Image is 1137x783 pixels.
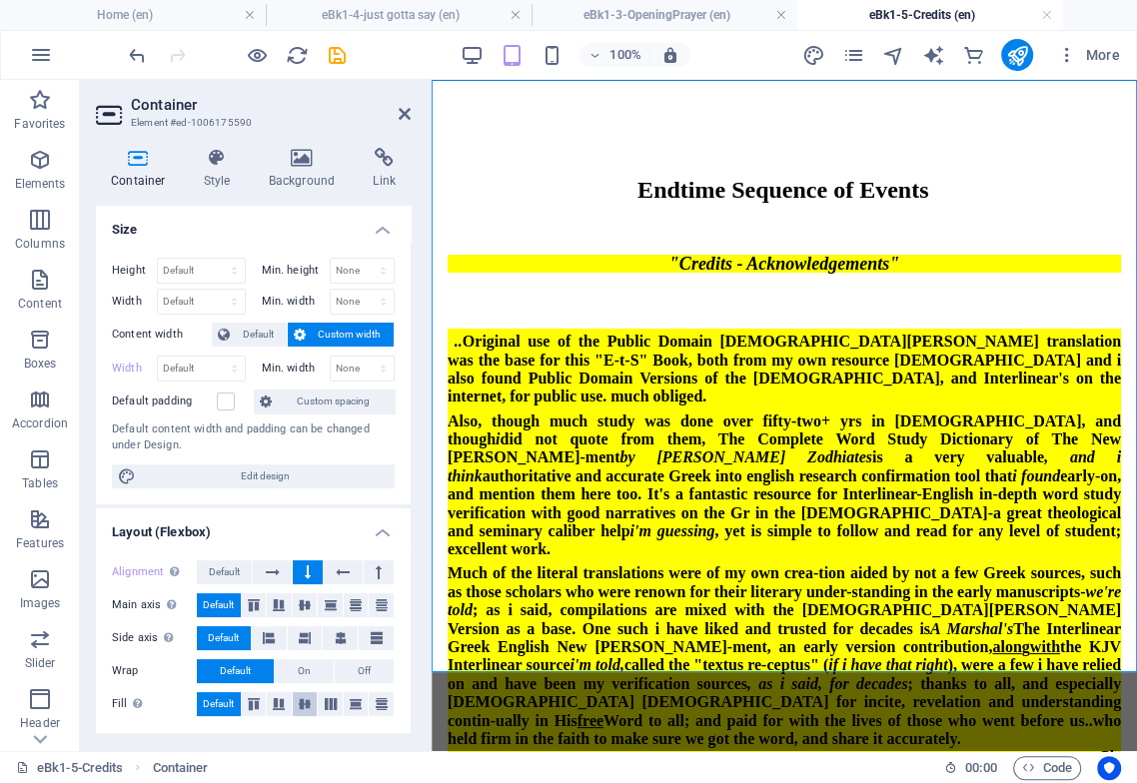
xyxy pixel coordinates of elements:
h4: Size [96,206,411,242]
span: Default [203,692,234,716]
button: design [801,43,825,67]
label: Main axis [112,593,197,617]
label: Side axis [112,626,197,650]
h4: Container [96,148,189,190]
span: Custom spacing [278,390,389,413]
label: Alignment [112,560,197,584]
i: Design (Ctrl+Alt+Y) [801,44,824,67]
span: Default [208,626,239,650]
i: Undo: Change orientation (Ctrl+Z) [126,44,149,67]
span: Default [203,593,234,617]
p: Favorites [14,116,65,132]
i: Navigator [881,44,904,67]
button: Default [197,560,252,584]
p: Columns [15,236,65,252]
i: Commerce [961,44,984,67]
p: Header [20,715,60,731]
button: reload [285,43,309,67]
button: Default [212,323,287,347]
i: AI Writer [921,44,944,67]
i: On resize automatically adjust zoom level to fit chosen device. [661,46,679,64]
h4: Link [358,148,411,190]
button: 100% [579,43,650,67]
button: Click here to leave preview mode and continue editing [245,43,269,67]
h3: Element #ed-1006175590 [131,114,371,132]
label: Height [112,265,157,276]
button: More [1049,39,1128,71]
button: Default [197,659,274,683]
button: pages [841,43,865,67]
h4: eBk1-3-OpeningPrayer (en) [532,4,797,26]
label: Content width [112,323,212,347]
button: Default [197,626,251,650]
span: Custom width [312,323,389,347]
span: Default [220,659,251,683]
button: Edit design [112,464,395,488]
h4: eBk1-5-Credits (en) [797,4,1063,26]
span: Default [236,323,281,347]
button: navigator [881,43,905,67]
button: Off [335,659,394,683]
label: Min. width [262,363,330,374]
span: Click to select. Double-click to edit [153,756,209,780]
h4: Style [189,148,254,190]
span: Edit design [142,464,389,488]
div: Default content width and padding can be changed under Design. [112,421,395,454]
button: commerce [961,43,985,67]
h4: Layout (Flexbox) [96,508,411,544]
i: Save (Ctrl+S) [326,44,349,67]
button: Default [197,593,241,617]
p: Boxes [24,356,57,372]
label: Fill [112,692,197,716]
i: Reload page [286,44,309,67]
h4: Background [254,148,359,190]
p: Features [16,535,64,551]
button: On [275,659,334,683]
p: Images [20,595,61,611]
p: Tables [22,475,58,491]
button: Default [197,692,241,716]
p: Slider [25,655,56,671]
button: publish [1001,39,1033,71]
label: Wrap [112,659,197,683]
button: text_generator [921,43,945,67]
button: Custom spacing [254,390,395,413]
span: Code [1022,756,1072,780]
label: Min. height [262,265,330,276]
label: Width [112,363,157,374]
span: : [979,760,982,775]
button: Usercentrics [1097,756,1121,780]
nav: breadcrumb [153,756,209,780]
span: 00 00 [965,756,996,780]
label: Width [112,296,157,307]
button: save [325,43,349,67]
label: Min. width [262,296,330,307]
h2: Container [131,96,411,114]
a: Click to cancel selection. Double-click to open Pages [16,756,123,780]
label: Default padding [112,390,217,413]
span: More [1057,45,1120,65]
p: Elements [15,176,66,192]
h6: Session time [944,756,997,780]
p: Accordion [12,415,68,431]
span: Off [358,659,371,683]
i: Publish [1005,44,1028,67]
i: Pages (Ctrl+Alt+S) [841,44,864,67]
button: Code [1013,756,1081,780]
h6: 100% [609,43,641,67]
p: Content [18,296,62,312]
button: Custom width [288,323,395,347]
h4: eBk1-4-just gotta say (en) [266,4,532,26]
span: On [298,659,311,683]
button: undo [125,43,149,67]
span: Default [209,560,240,584]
